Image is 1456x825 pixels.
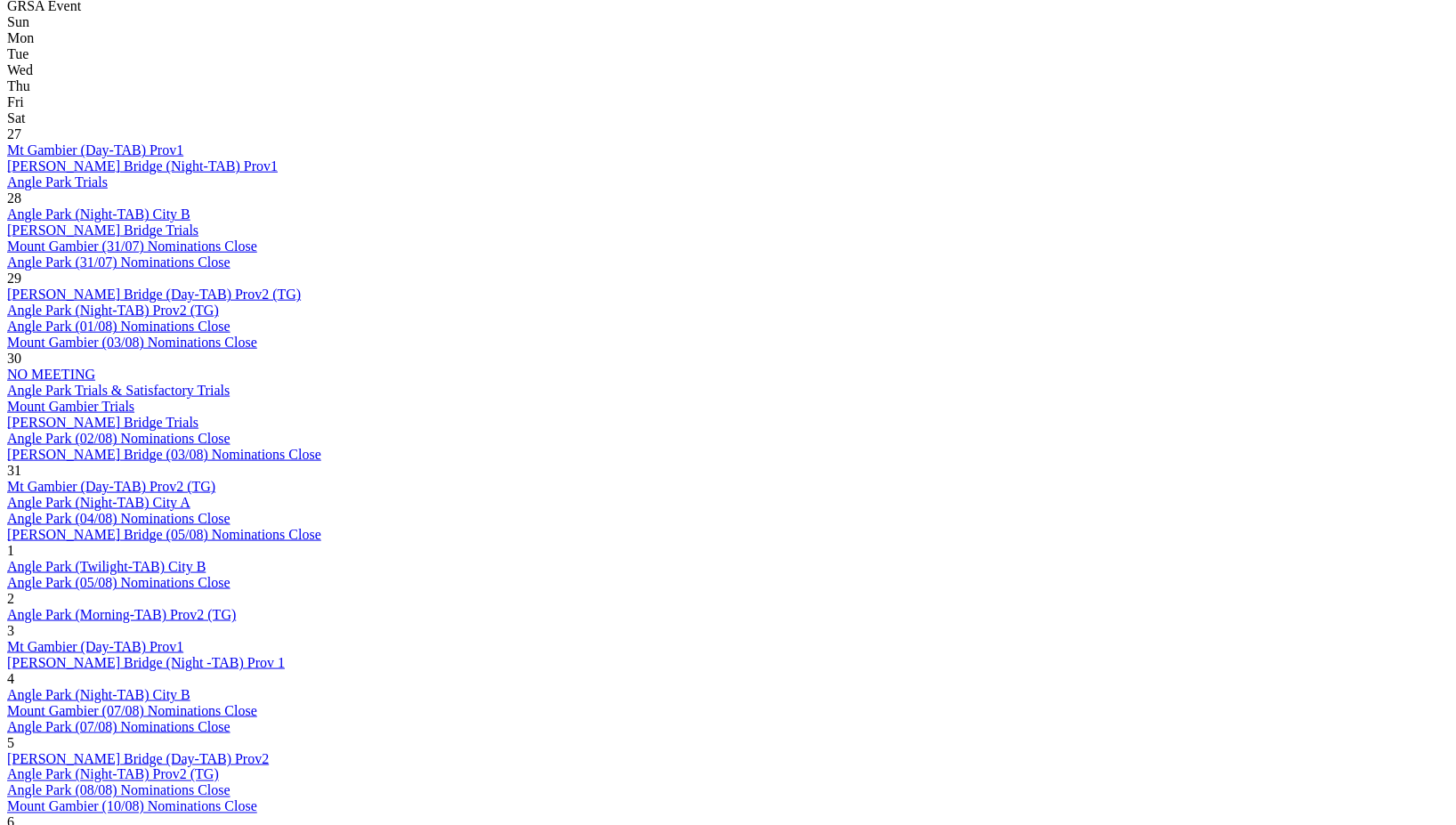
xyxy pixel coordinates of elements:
a: [PERSON_NAME] Bridge Trials [7,222,198,238]
div: Thu [7,78,1449,94]
a: [PERSON_NAME] Bridge (Night-TAB) Prov1 [7,158,278,174]
a: Mount Gambier (10/08) Nominations Close [7,799,257,814]
a: [PERSON_NAME] Bridge (03/08) Nominations Close [7,447,321,462]
a: Mt Gambier (Day-TAB) Prov1 [7,639,183,654]
div: Sat [7,110,1449,126]
a: Angle Park (04/08) Nominations Close [7,511,231,526]
span: 2 [7,591,14,606]
span: 30 [7,351,21,366]
span: 31 [7,463,21,478]
a: [PERSON_NAME] Bridge (Day-TAB) Prov2 (TG) [7,287,301,302]
span: 29 [7,271,21,286]
a: Mt Gambier (Day-TAB) Prov2 (TG) [7,479,215,494]
div: Mon [7,30,1449,46]
span: 28 [7,190,21,206]
div: Tue [7,46,1449,62]
a: Mt Gambier (Day-TAB) Prov1 [7,142,183,158]
span: 1 [7,543,14,558]
span: 5 [7,735,14,750]
a: [PERSON_NAME] Bridge (05/08) Nominations Close [7,527,321,542]
a: Angle Park (Morning-TAB) Prov2 (TG) [7,607,236,622]
a: Angle Park (31/07) Nominations Close [7,255,231,270]
a: Angle Park (Night-TAB) City B [7,687,190,702]
div: Sun [7,14,1449,30]
a: Mount Gambier (31/07) Nominations Close [7,239,257,254]
a: Angle Park Trials & Satisfactory Trials [7,383,230,398]
div: Wed [7,62,1449,78]
a: Angle Park (08/08) Nominations Close [7,783,231,798]
a: [PERSON_NAME] Bridge Trials [7,415,198,430]
a: [PERSON_NAME] Bridge (Night -TAB) Prov 1 [7,655,285,670]
a: Mount Gambier Trials [7,399,134,414]
a: Mount Gambier (03/08) Nominations Close [7,335,257,350]
a: Angle Park Trials [7,174,108,190]
span: 4 [7,671,14,686]
a: Angle Park (Night-TAB) City A [7,495,190,510]
a: Angle Park (Twilight-TAB) City B [7,559,206,574]
span: 27 [7,126,21,142]
a: [PERSON_NAME] Bridge (Day-TAB) Prov2 [7,751,269,766]
a: Angle Park (01/08) Nominations Close [7,319,231,334]
span: 3 [7,623,14,638]
a: Angle Park (07/08) Nominations Close [7,719,231,734]
a: Angle Park (Night-TAB) City B [7,206,190,222]
a: Angle Park (05/08) Nominations Close [7,575,231,590]
a: Mount Gambier (07/08) Nominations Close [7,703,257,718]
div: Fri [7,94,1449,110]
a: Angle Park (Night-TAB) Prov2 (TG) [7,303,219,318]
a: NO MEETING [7,367,95,382]
a: Angle Park (02/08) Nominations Close [7,431,231,446]
a: Angle Park (Night-TAB) Prov2 (TG) [7,767,219,782]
